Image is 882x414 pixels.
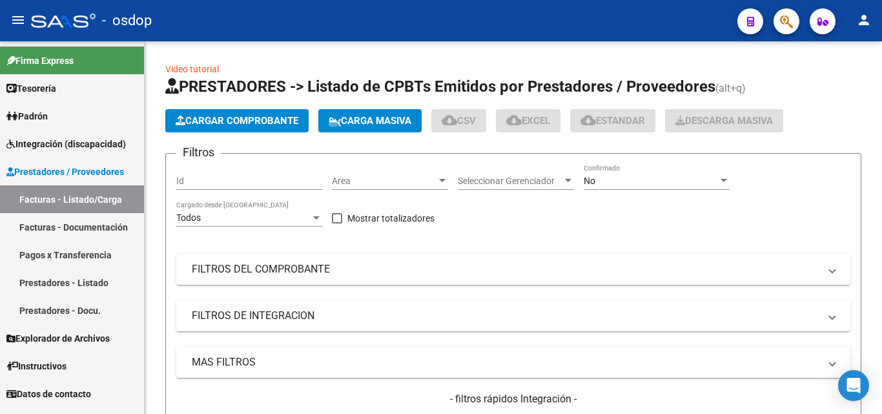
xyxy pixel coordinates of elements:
[192,309,819,323] mat-panel-title: FILTROS DE INTEGRACION
[665,109,783,132] button: Descarga Masiva
[856,12,872,28] mat-icon: person
[675,115,773,127] span: Descarga Masiva
[176,143,221,161] h3: Filtros
[10,12,26,28] mat-icon: menu
[192,355,819,369] mat-panel-title: MAS FILTROS
[176,347,850,378] mat-expansion-panel-header: MAS FILTROS
[6,109,48,123] span: Padrón
[715,82,746,94] span: (alt+q)
[838,370,869,401] div: Open Intercom Messenger
[584,176,595,186] span: No
[347,211,435,226] span: Mostrar totalizadores
[102,6,152,35] span: - osdop
[442,115,476,127] span: CSV
[165,109,309,132] button: Cargar Comprobante
[176,212,201,223] span: Todos
[329,115,411,127] span: Carga Masiva
[506,115,550,127] span: EXCEL
[176,300,850,331] mat-expansion-panel-header: FILTROS DE INTEGRACION
[192,262,819,276] mat-panel-title: FILTROS DEL COMPROBANTE
[665,109,783,132] app-download-masive: Descarga masiva de comprobantes (adjuntos)
[506,112,522,128] mat-icon: cloud_download
[6,137,126,151] span: Integración (discapacidad)
[496,109,560,132] button: EXCEL
[580,112,596,128] mat-icon: cloud_download
[6,54,74,68] span: Firma Express
[431,109,486,132] button: CSV
[165,64,219,74] a: Video tutorial
[580,115,645,127] span: Estandar
[6,359,67,373] span: Instructivos
[458,176,562,187] span: Seleccionar Gerenciador
[6,165,124,179] span: Prestadores / Proveedores
[176,254,850,285] mat-expansion-panel-header: FILTROS DEL COMPROBANTE
[442,112,457,128] mat-icon: cloud_download
[6,331,110,346] span: Explorador de Archivos
[332,176,436,187] span: Area
[6,387,91,401] span: Datos de contacto
[165,78,715,96] span: PRESTADORES -> Listado de CPBTs Emitidos por Prestadores / Proveedores
[570,109,655,132] button: Estandar
[318,109,422,132] button: Carga Masiva
[6,81,56,96] span: Tesorería
[176,392,850,406] h4: - filtros rápidos Integración -
[176,115,298,127] span: Cargar Comprobante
